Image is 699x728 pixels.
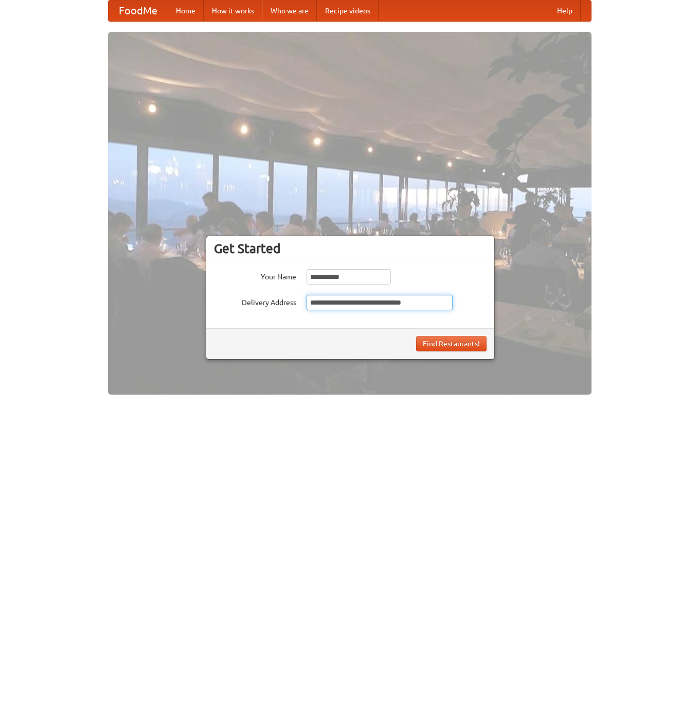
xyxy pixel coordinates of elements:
a: Help [549,1,581,21]
a: FoodMe [109,1,168,21]
label: Your Name [214,269,296,282]
a: Who we are [262,1,317,21]
a: How it works [204,1,262,21]
button: Find Restaurants! [416,336,487,351]
a: Recipe videos [317,1,379,21]
a: Home [168,1,204,21]
label: Delivery Address [214,295,296,308]
h3: Get Started [214,241,487,256]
